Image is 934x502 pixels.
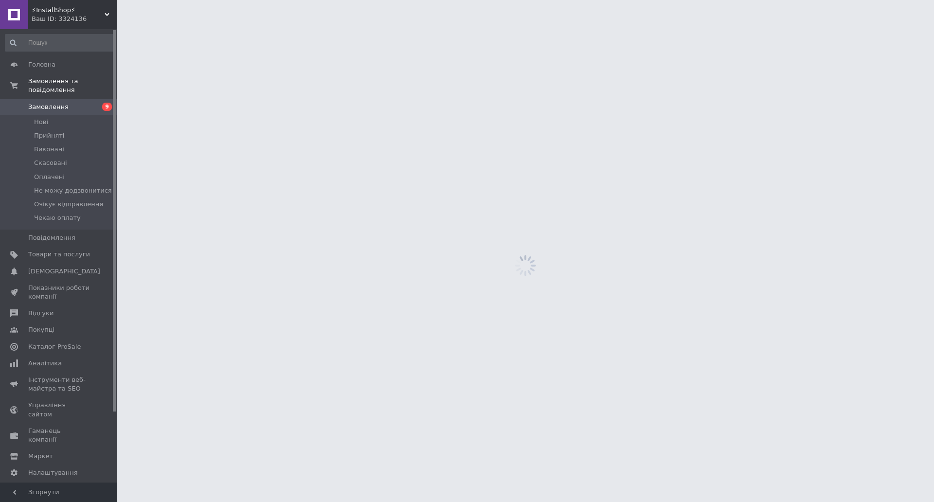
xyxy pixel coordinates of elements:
span: Замовлення та повідомлення [28,77,117,94]
span: Гаманець компанії [28,427,90,444]
span: Замовлення [28,103,69,111]
input: Пошук [5,34,115,52]
img: spinner_grey-bg-hcd09dd2d8f1a785e3413b09b97f8118e7.gif [512,252,539,279]
span: Повідомлення [28,233,75,242]
span: Аналітика [28,359,62,368]
span: 9 [102,103,112,111]
span: Прийняті [34,131,64,140]
span: Маркет [28,452,53,461]
span: Управління сайтом [28,401,90,418]
span: Очікує відправлення [34,200,103,209]
span: Покупці [28,325,54,334]
span: Інструменти веб-майстра та SEO [28,376,90,393]
span: Відгуки [28,309,54,318]
span: Нові [34,118,48,126]
span: Каталог ProSale [28,342,81,351]
span: [DEMOGRAPHIC_DATA] [28,267,100,276]
span: Головна [28,60,55,69]
span: Не можу додзвонитися [34,186,112,195]
span: Товари та послуги [28,250,90,259]
span: Налаштування [28,468,78,477]
span: Виконані [34,145,64,154]
span: ⚡InstallShop⚡ [32,6,105,15]
span: Чекаю оплату [34,214,81,222]
span: Скасовані [34,159,67,167]
div: Ваш ID: 3324136 [32,15,117,23]
span: Оплачені [34,173,65,181]
span: Показники роботи компанії [28,284,90,301]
